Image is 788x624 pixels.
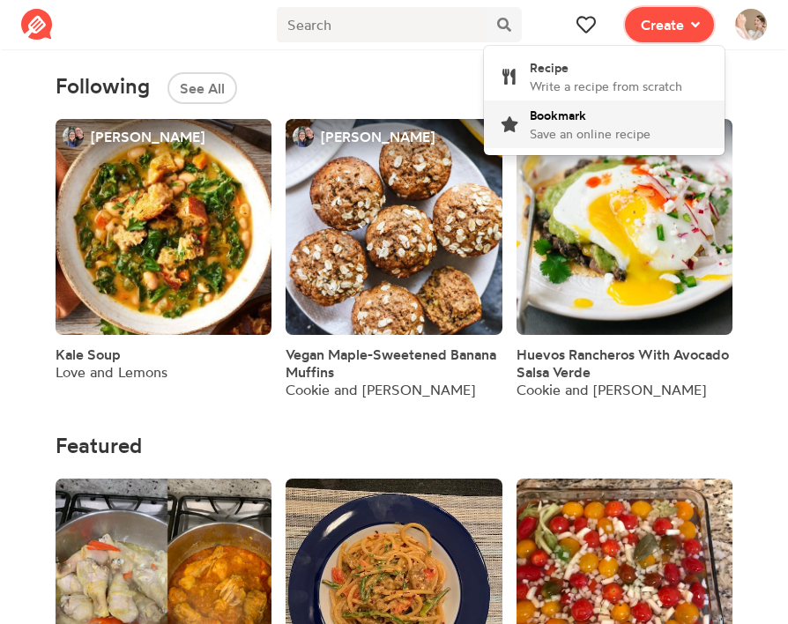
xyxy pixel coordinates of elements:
[56,363,167,381] div: Love and Lemons
[530,60,569,75] span: Recipe
[530,126,650,141] span: Save an online recipe
[517,345,729,381] span: Huevos Rancheros With Avocado Salsa Verde
[56,434,732,457] h4: Featured
[277,7,487,42] input: Search
[484,53,725,100] a: RecipeWrite a recipe from scratch
[56,74,150,98] span: Following
[735,9,767,41] img: User's avatar
[530,78,682,93] span: Write a recipe from scratch
[641,14,684,35] span: Create
[517,381,732,398] div: Cookie and [PERSON_NAME]
[625,7,714,42] button: Create
[21,9,53,41] img: Reciplate
[150,76,237,93] a: See All
[530,108,586,123] span: Bookmark
[286,381,502,398] div: Cookie and [PERSON_NAME]
[517,345,732,381] a: Huevos Rancheros With Avocado Salsa Verde
[167,72,237,104] button: See All
[286,345,496,381] span: Vegan Maple-Sweetened Banana Muffins
[56,345,121,363] a: Kale Soup
[286,345,502,381] a: Vegan Maple-Sweetened Banana Muffins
